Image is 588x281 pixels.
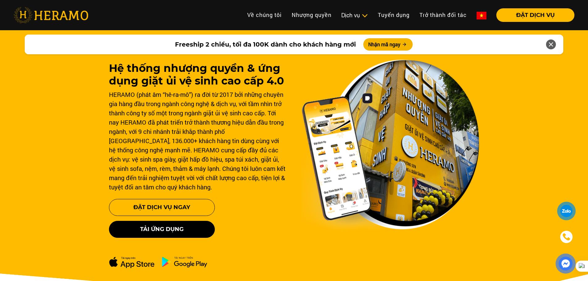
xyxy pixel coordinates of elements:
a: Tuyển dụng [373,8,415,22]
img: heramo-logo.png [14,7,88,23]
img: vn-flag.png [477,12,486,19]
img: ch-dowload [162,256,207,267]
div: HERAMO (phát âm “hê-ra-mô”) ra đời từ 2017 bởi những chuyên gia hàng đầu trong ngành công nghệ & ... [109,90,287,192]
a: Trở thành đối tác [415,8,472,22]
a: Nhượng quyền [287,8,336,22]
a: ĐẶT DỊCH VỤ [491,12,574,18]
a: Về chúng tôi [242,8,287,22]
button: Nhận mã ngay [363,38,413,51]
img: banner [302,60,479,230]
img: apple-dowload [109,256,155,268]
span: Freeship 2 chiều, tối đa 100K dành cho khách hàng mới [175,40,356,49]
button: Đặt Dịch Vụ Ngay [109,199,215,216]
h1: Hệ thống nhượng quyền & ứng dụng giặt ủi vệ sinh cao cấp 4.0 [109,62,287,87]
div: Dịch vụ [341,11,368,19]
img: subToggleIcon [361,13,368,19]
a: phone-icon [558,228,575,246]
button: Tải ứng dụng [109,221,215,238]
img: phone-icon [562,232,571,242]
button: ĐẶT DỊCH VỤ [496,8,574,22]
